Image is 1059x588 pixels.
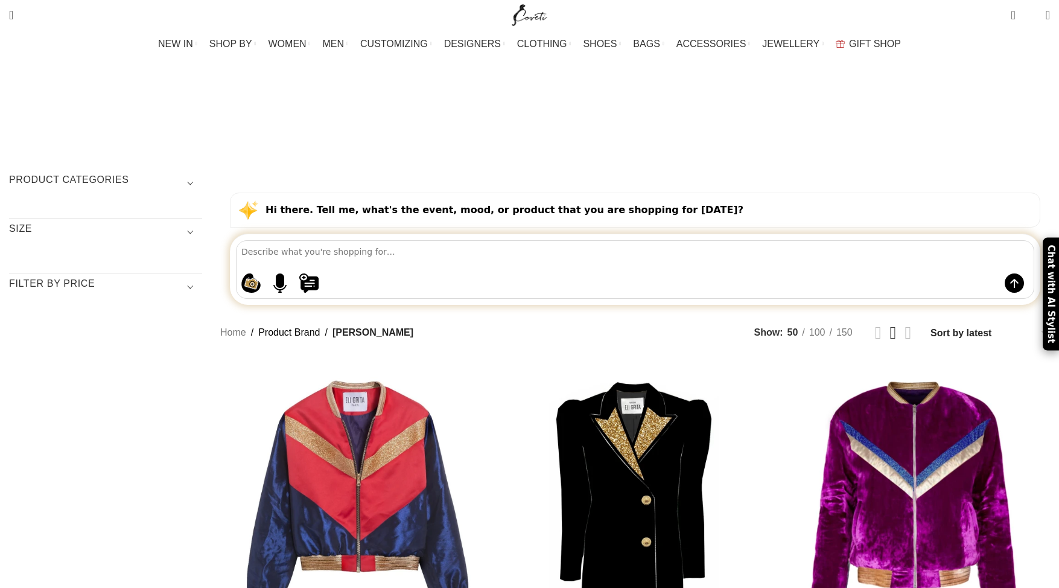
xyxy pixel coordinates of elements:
[360,38,428,50] span: CUSTOMIZING
[209,32,256,56] a: SHOP BY
[676,38,746,50] span: ACCESSORIES
[583,32,621,56] a: SHOES
[836,32,901,56] a: GIFT SHOP
[9,173,202,194] h3: Product categories
[676,32,751,56] a: ACCESSORIES
[323,32,348,56] a: MEN
[509,9,550,19] a: Site logo
[444,38,501,50] span: DESIGNERS
[3,3,19,27] a: Search
[1005,3,1021,27] a: 0
[269,32,311,56] a: WOMEN
[1027,12,1036,21] span: 0
[9,222,202,243] h3: SIZE
[1012,6,1021,15] span: 0
[583,38,617,50] span: SHOES
[1025,3,1037,27] div: My Wishlist
[762,38,819,50] span: JEWELLERY
[9,277,202,298] h3: Filter by price
[158,32,197,56] a: NEW IN
[517,32,571,56] a: CLOTHING
[209,38,252,50] span: SHOP BY
[360,32,432,56] a: CUSTOMIZING
[762,32,824,56] a: JEWELLERY
[269,38,307,50] span: WOMEN
[633,38,660,50] span: BAGS
[633,32,664,56] a: BAGS
[836,40,845,48] img: GiftBag
[3,32,1056,56] div: Main navigation
[158,38,193,50] span: NEW IN
[323,38,345,50] span: MEN
[444,32,505,56] a: DESIGNERS
[849,38,901,50] span: GIFT SHOP
[517,38,567,50] span: CLOTHING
